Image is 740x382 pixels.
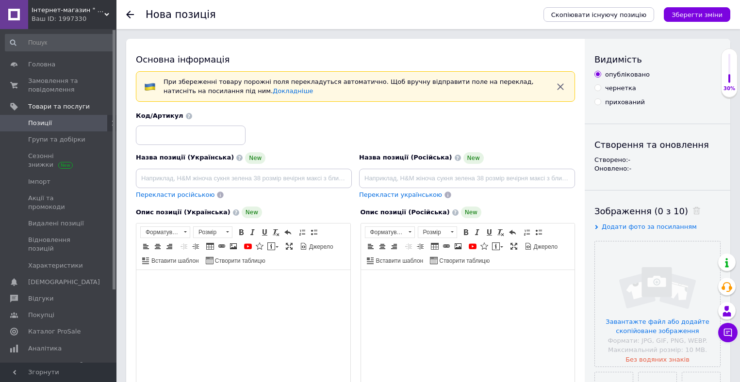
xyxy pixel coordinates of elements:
a: Розмір [193,226,232,238]
div: прихований [605,98,645,107]
a: Максимізувати [284,241,295,252]
a: Зменшити відступ [179,241,189,252]
a: Створити таблицю [204,255,267,266]
span: Позиції [28,119,52,127]
span: New [245,152,265,164]
a: По центру [377,241,388,252]
input: Наприклад, H&M жіноча сукня зелена 38 розмір вечірня максі з блискітками [359,169,575,188]
a: Додати відео з YouTube [467,241,478,252]
a: Вставити/видалити нумерований список [522,227,532,238]
a: Підкреслений (Ctrl+U) [259,227,270,238]
a: Вставити/Редагувати посилання (Ctrl+L) [216,241,227,252]
div: Зображення (0 з 10) [594,205,721,217]
a: Збільшити відступ [415,241,426,252]
span: Головна [28,60,55,69]
div: Оновлено: - [594,164,721,173]
a: По центру [152,241,163,252]
a: Підкреслений (Ctrl+U) [484,227,494,238]
input: Пошук [5,34,115,51]
a: Вставити/видалити маркований список [309,227,319,238]
a: Вставити повідомлення [491,241,505,252]
span: Перекласти російською [136,191,214,198]
span: Характеристики [28,261,83,270]
span: Перекласти українською [359,191,442,198]
button: Зберегти зміни [664,7,730,22]
span: New [242,207,262,218]
a: По лівому краю [141,241,151,252]
span: Каталог ProSale [28,327,81,336]
span: [DEMOGRAPHIC_DATA] [28,278,100,286]
span: Форматування [365,227,405,238]
span: Джерело [308,243,333,251]
div: Видимість [594,53,721,65]
span: Групи та добірки [28,135,85,144]
a: Таблиця [429,241,440,252]
a: Вставити шаблон [141,255,200,266]
span: Видалені позиції [28,219,84,228]
span: New [461,207,481,218]
div: чернетка [605,84,636,93]
a: Зображення [228,241,239,252]
a: Вставити іконку [479,241,490,252]
input: Наприклад, H&M жіноча сукня зелена 38 розмір вечірня максі з блискітками [136,169,352,188]
a: Збільшити відступ [190,241,201,252]
div: Основна інформація [136,53,575,65]
span: Форматування [141,227,181,238]
a: По правому краю [389,241,399,252]
span: Інтернет-магазин " Sport Line [32,6,104,15]
a: Повернути (Ctrl+Z) [507,227,518,238]
span: Розмір [418,227,447,238]
a: Вставити/видалити маркований список [533,227,544,238]
div: 30% [722,85,737,92]
div: 30% Якість заповнення [721,48,738,97]
span: Код/Артикул [136,112,183,119]
span: Акції та промокоди [28,194,90,211]
a: Форматування [140,226,190,238]
a: Курсив (Ctrl+I) [472,227,483,238]
span: Створити таблицю [214,257,265,265]
a: Джерело [298,241,335,252]
a: Розмір [418,226,457,238]
a: Зменшити відступ [403,241,414,252]
a: Таблиця [205,241,215,252]
a: Максимізувати [509,241,519,252]
span: При збереженні товару порожні поля перекладуться автоматично. Щоб вручну відправити поле на перек... [164,78,534,95]
a: Жирний (Ctrl+B) [236,227,247,238]
span: Розмір [194,227,223,238]
div: Створення та оновлення [594,139,721,151]
span: Інструменти веб-майстра та SEO [28,361,90,378]
a: Створити таблицю [428,255,491,266]
button: Скопіювати існуючу позицію [543,7,654,22]
div: опубліковано [605,70,650,79]
a: Вставити/Редагувати посилання (Ctrl+L) [441,241,452,252]
a: Жирний (Ctrl+B) [460,227,471,238]
span: Сезонні знижки [28,152,90,169]
a: Повернути (Ctrl+Z) [282,227,293,238]
div: Повернутися назад [126,11,134,18]
span: Додати фото за посиланням [602,223,697,230]
a: По лівому краю [365,241,376,252]
span: Опис позиції (Українська) [136,208,230,216]
a: По правому краю [164,241,175,252]
a: Зображення [453,241,463,252]
span: Вставити шаблон [150,257,199,265]
span: Аналітика [28,344,62,353]
a: Вставити/видалити нумерований список [297,227,308,238]
a: Курсив (Ctrl+I) [247,227,258,238]
a: Вставити повідомлення [266,241,280,252]
a: Додати відео з YouTube [243,241,253,252]
span: Створити таблицю [438,257,490,265]
span: Опис позиції (Російська) [361,208,450,216]
span: Відновлення позицій [28,236,90,253]
span: Назва позиції (Російська) [359,154,452,161]
span: Замовлення та повідомлення [28,77,90,94]
img: :flag-ua: [144,81,156,93]
div: Створено: - [594,156,721,164]
span: Імпорт [28,177,50,186]
span: Назва позиції (Українська) [136,154,234,161]
a: Джерело [523,241,559,252]
span: New [463,152,484,164]
span: Скопіювати існуючу позицію [551,11,646,18]
span: Покупці [28,311,54,319]
a: Видалити форматування [271,227,281,238]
